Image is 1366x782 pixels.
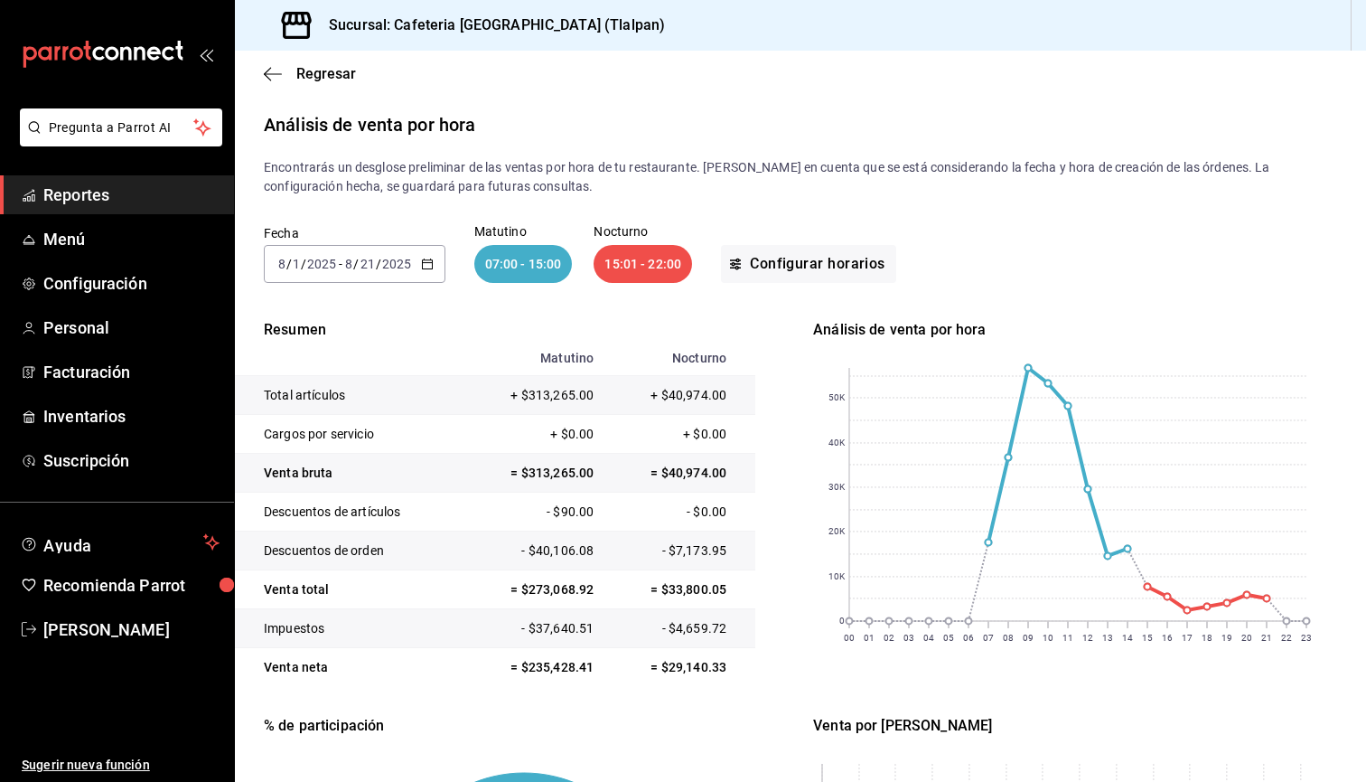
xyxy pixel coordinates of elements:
[1301,633,1312,643] text: 23
[839,617,845,627] text: 0
[884,633,894,643] text: 02
[603,415,755,454] td: + $0.00
[603,609,755,648] td: - $4,659.72
[49,118,194,137] span: Pregunta a Parrot AI
[467,415,603,454] td: + $0.00
[1261,633,1272,643] text: 21
[43,271,220,296] span: Configuración
[828,438,846,448] text: 40K
[381,257,412,271] input: ----
[306,257,337,271] input: ----
[828,572,846,582] text: 10K
[1122,633,1133,643] text: 14
[360,257,376,271] input: --
[264,227,445,240] label: Fecha
[467,609,603,648] td: - $37,640.51
[903,633,914,643] text: 03
[864,633,875,643] text: 01
[235,493,467,532] td: Descuentos de artículos
[264,65,356,82] button: Regresar
[467,341,603,376] th: Matutino
[1221,633,1232,643] text: 19
[43,183,220,207] span: Reportes
[235,570,467,609] td: Venta total
[813,715,1333,737] div: Venta por [PERSON_NAME]
[1182,633,1193,643] text: 17
[1281,633,1292,643] text: 22
[721,245,896,283] button: Configurar horarios
[1082,633,1093,643] text: 12
[43,448,220,473] span: Suscripción
[603,493,755,532] td: - $0.00
[467,454,603,493] td: = $313,265.00
[199,47,213,61] button: open_drawer_menu
[467,570,603,609] td: = $273,068.92
[235,415,467,454] td: Cargos por servicio
[43,227,220,251] span: Menú
[467,532,603,570] td: - $40,106.08
[923,633,934,643] text: 04
[844,633,855,643] text: 00
[594,245,692,283] div: 15:01 - 22:00
[43,404,220,429] span: Inventarios
[235,648,467,687] td: Venta neta
[1023,633,1034,643] text: 09
[1043,633,1053,643] text: 10
[603,376,755,415] td: + $40,974.00
[828,393,846,403] text: 50K
[467,493,603,532] td: - $90.00
[344,257,353,271] input: --
[603,532,755,570] td: - $7,173.95
[301,257,306,271] span: /
[235,609,467,648] td: Impuestos
[13,131,222,150] a: Pregunta a Parrot AI
[43,617,220,642] span: [PERSON_NAME]
[296,65,356,82] span: Regresar
[603,570,755,609] td: = $33,800.05
[1162,633,1173,643] text: 16
[1062,633,1073,643] text: 11
[235,532,467,570] td: Descuentos de orden
[594,225,692,238] p: Nocturno
[277,257,286,271] input: --
[235,454,467,493] td: Venta bruta
[43,316,220,340] span: Personal
[603,341,755,376] th: Nocturno
[1202,633,1212,643] text: 18
[235,376,467,415] td: Total artículos
[467,648,603,687] td: = $235,428.41
[339,257,342,271] span: -
[474,245,573,283] div: 07:00 - 15:00
[813,319,1333,341] div: Análisis de venta por hora
[943,633,954,643] text: 05
[22,756,220,775] span: Sugerir nueva función
[983,633,994,643] text: 07
[43,573,220,598] span: Recomienda Parrot
[963,633,974,643] text: 06
[474,225,573,238] p: Matutino
[43,360,220,384] span: Facturación
[314,14,665,36] h3: Sucursal: Cafeteria [GEOGRAPHIC_DATA] (Tlalpan)
[20,108,222,146] button: Pregunta a Parrot AI
[603,648,755,687] td: = $29,140.33
[603,454,755,493] td: = $40,974.00
[264,111,475,138] div: Análisis de venta por hora
[264,158,1337,196] p: Encontrarás un desglose preliminar de las ventas por hora de tu restaurante. [PERSON_NAME] en cue...
[828,527,846,537] text: 20K
[376,257,381,271] span: /
[235,319,755,341] p: Resumen
[1003,633,1014,643] text: 08
[286,257,292,271] span: /
[1102,633,1113,643] text: 13
[43,532,196,553] span: Ayuda
[264,715,784,737] div: % de participación
[353,257,359,271] span: /
[1142,633,1153,643] text: 15
[1241,633,1252,643] text: 20
[292,257,301,271] input: --
[828,483,846,493] text: 30K
[467,376,603,415] td: + $313,265.00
